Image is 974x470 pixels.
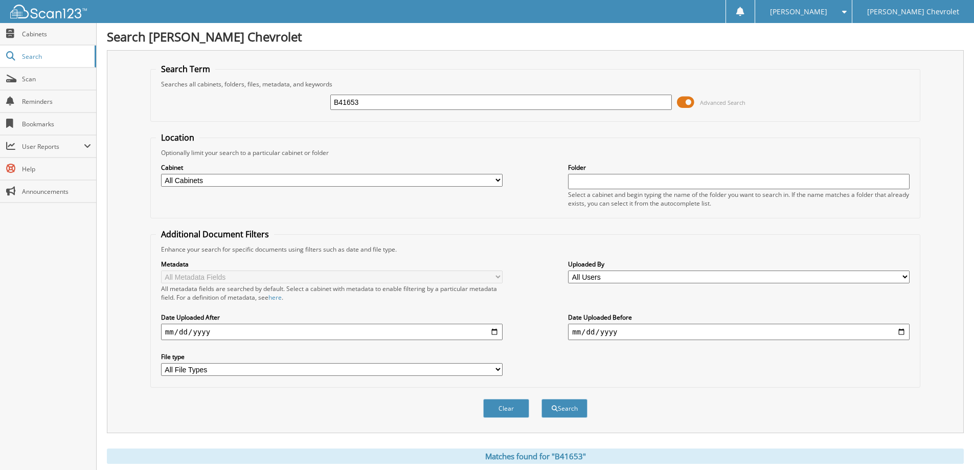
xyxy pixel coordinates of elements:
[22,30,91,38] span: Cabinets
[161,352,503,361] label: File type
[867,9,959,15] span: [PERSON_NAME] Chevrolet
[161,260,503,268] label: Metadata
[156,63,215,75] legend: Search Term
[156,80,915,88] div: Searches all cabinets, folders, files, metadata, and keywords
[568,190,910,208] div: Select a cabinet and begin typing the name of the folder you want to search in. If the name match...
[156,148,915,157] div: Optionally limit your search to a particular cabinet or folder
[22,165,91,173] span: Help
[568,324,910,340] input: end
[22,97,91,106] span: Reminders
[268,293,282,302] a: here
[161,163,503,172] label: Cabinet
[22,75,91,83] span: Scan
[568,163,910,172] label: Folder
[156,132,199,143] legend: Location
[22,187,91,196] span: Announcements
[22,52,89,61] span: Search
[10,5,87,18] img: scan123-logo-white.svg
[483,399,529,418] button: Clear
[568,313,910,322] label: Date Uploaded Before
[541,399,587,418] button: Search
[22,142,84,151] span: User Reports
[161,284,503,302] div: All metadata fields are searched by default. Select a cabinet with metadata to enable filtering b...
[700,99,745,106] span: Advanced Search
[107,28,964,45] h1: Search [PERSON_NAME] Chevrolet
[568,260,910,268] label: Uploaded By
[161,324,503,340] input: start
[161,313,503,322] label: Date Uploaded After
[770,9,827,15] span: [PERSON_NAME]
[107,449,964,464] div: Matches found for "B41653"
[22,120,91,128] span: Bookmarks
[156,245,915,254] div: Enhance your search for specific documents using filters such as date and file type.
[156,229,274,240] legend: Additional Document Filters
